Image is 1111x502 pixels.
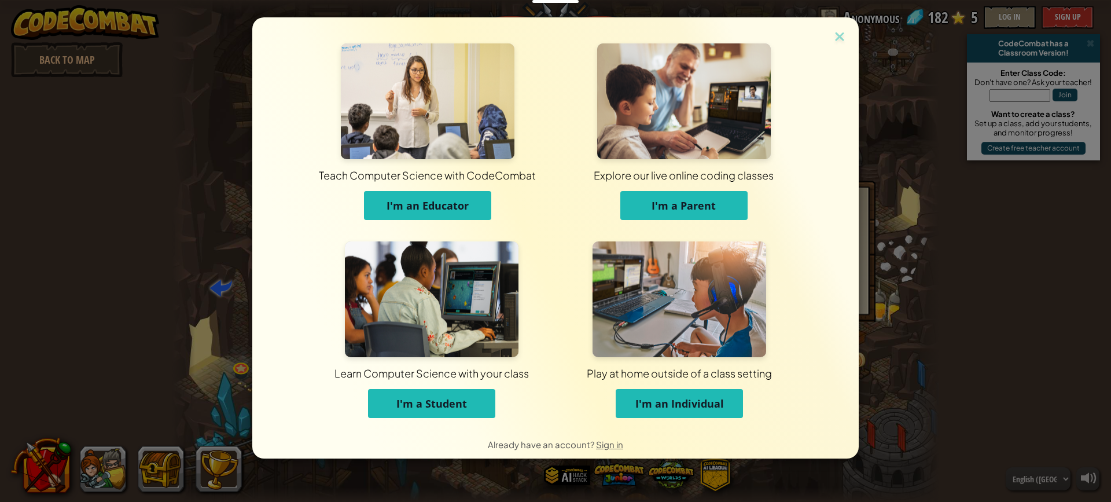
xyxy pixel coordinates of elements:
[488,439,596,450] span: Already have an account?
[345,241,518,357] img: For Students
[596,439,623,450] a: Sign in
[652,199,716,212] span: I'm a Parent
[635,397,724,411] span: I'm an Individual
[593,241,766,357] img: For Individuals
[341,43,514,159] img: For Educators
[597,43,771,159] img: For Parents
[395,366,964,380] div: Play at home outside of a class setting
[620,191,748,220] button: I'm a Parent
[616,389,743,418] button: I'm an Individual
[832,29,847,46] img: close icon
[364,191,491,220] button: I'm an Educator
[396,397,467,411] span: I'm a Student
[386,168,981,182] div: Explore our live online coding classes
[387,199,469,212] span: I'm an Educator
[368,389,495,418] button: I'm a Student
